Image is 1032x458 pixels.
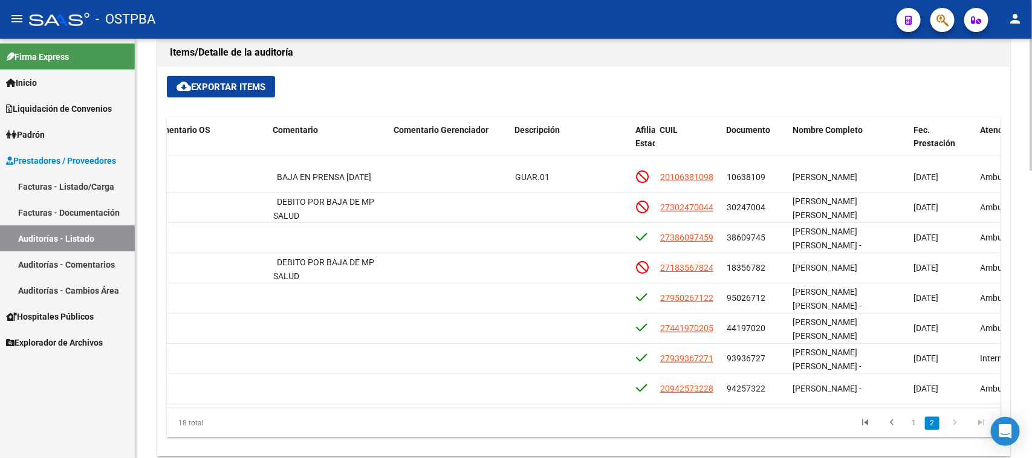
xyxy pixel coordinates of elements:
[727,202,765,212] span: 30247004
[96,6,155,33] span: - OSTPBA
[636,125,666,149] span: Afiliado Estado
[914,293,939,303] span: [DATE]
[793,317,858,341] span: [PERSON_NAME] [PERSON_NAME]
[788,117,909,170] datatable-header-cell: Nombre Completo
[981,263,1027,273] span: Ambulatorio
[6,310,94,323] span: Hospitales Públicos
[177,79,191,94] mat-icon: cloud_download
[170,43,998,62] h1: Items/Detalle de la auditoría
[914,125,956,149] span: Fec. Prestación
[727,125,771,135] span: Documento
[277,172,371,182] span: BAJA EN PRENSA [DATE]
[6,128,45,141] span: Padrón
[914,202,939,212] span: [DATE]
[981,172,1027,182] span: Ambulatorio
[914,323,939,333] span: [DATE]
[660,353,713,363] span: 27939367271
[167,76,275,98] button: Exportar Items
[6,154,116,167] span: Prestadores / Proveedores
[273,197,374,221] span: DEBITO POR BAJA DE MP SALUD
[793,196,858,220] span: [PERSON_NAME] [PERSON_NAME]
[727,323,765,333] span: 44197020
[660,293,713,303] span: 27950267122
[991,417,1020,446] div: Open Intercom Messenger
[909,117,976,170] datatable-header-cell: Fec. Prestación
[981,323,1027,333] span: Ambulatorio
[914,353,939,363] span: [DATE]
[914,172,939,182] span: [DATE]
[793,347,862,371] span: [PERSON_NAME] [PERSON_NAME] -
[925,417,940,430] a: 2
[660,172,713,182] span: 20106381098
[923,413,941,434] li: page 2
[727,263,765,273] span: 18356782
[854,417,877,430] a: go to first page
[515,125,560,135] span: Descripción
[981,233,1027,242] span: Ambulatorio
[793,172,858,182] span: [PERSON_NAME]
[273,257,374,281] span: DEBITO POR BAJA DE MP SALUD
[793,227,862,250] span: [PERSON_NAME] [PERSON_NAME] -
[793,263,858,273] span: [PERSON_NAME]
[660,263,713,273] span: 27183567824
[793,125,863,135] span: Nombre Completo
[389,117,510,170] datatable-header-cell: Comentario Gerenciador
[273,125,319,135] span: Comentario
[660,384,713,393] span: 20942573228
[167,408,331,439] div: 18 total
[727,172,765,182] span: 10638109
[148,117,268,170] datatable-header-cell: Comentario OS
[914,233,939,242] span: [DATE]
[981,202,1027,212] span: Ambulatorio
[177,82,265,92] span: Exportar Items
[981,293,1027,303] span: Ambulatorio
[914,384,939,393] span: [DATE]
[515,172,550,182] span: GUAR.01
[981,384,1027,393] span: Ambulatorio
[970,417,993,430] a: go to last page
[914,263,939,273] span: [DATE]
[6,50,69,63] span: Firma Express
[727,293,765,303] span: 95026712
[793,287,862,311] span: [PERSON_NAME] [PERSON_NAME] -
[981,353,1024,363] span: Internación
[268,117,389,170] datatable-header-cell: Comentario
[10,11,24,26] mat-icon: menu
[631,117,655,170] datatable-header-cell: Afiliado Estado
[152,125,211,135] span: Comentario OS
[394,125,489,135] span: Comentario Gerenciador
[660,233,713,242] span: 27386097459
[660,323,713,333] span: 27441970205
[1008,11,1022,26] mat-icon: person
[660,202,713,212] span: 27302470044
[793,384,862,393] span: [PERSON_NAME] -
[6,336,103,349] span: Explorador de Archivos
[722,117,788,170] datatable-header-cell: Documento
[943,417,966,430] a: go to next page
[907,417,921,430] a: 1
[727,384,765,393] span: 94257322
[655,117,722,170] datatable-header-cell: CUIL
[6,102,112,115] span: Liquidación de Convenios
[727,353,765,363] span: 93936727
[727,233,765,242] span: 38609745
[905,413,923,434] li: page 1
[880,417,903,430] a: go to previous page
[510,117,631,170] datatable-header-cell: Descripción
[6,76,37,89] span: Inicio
[660,125,678,135] span: CUIL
